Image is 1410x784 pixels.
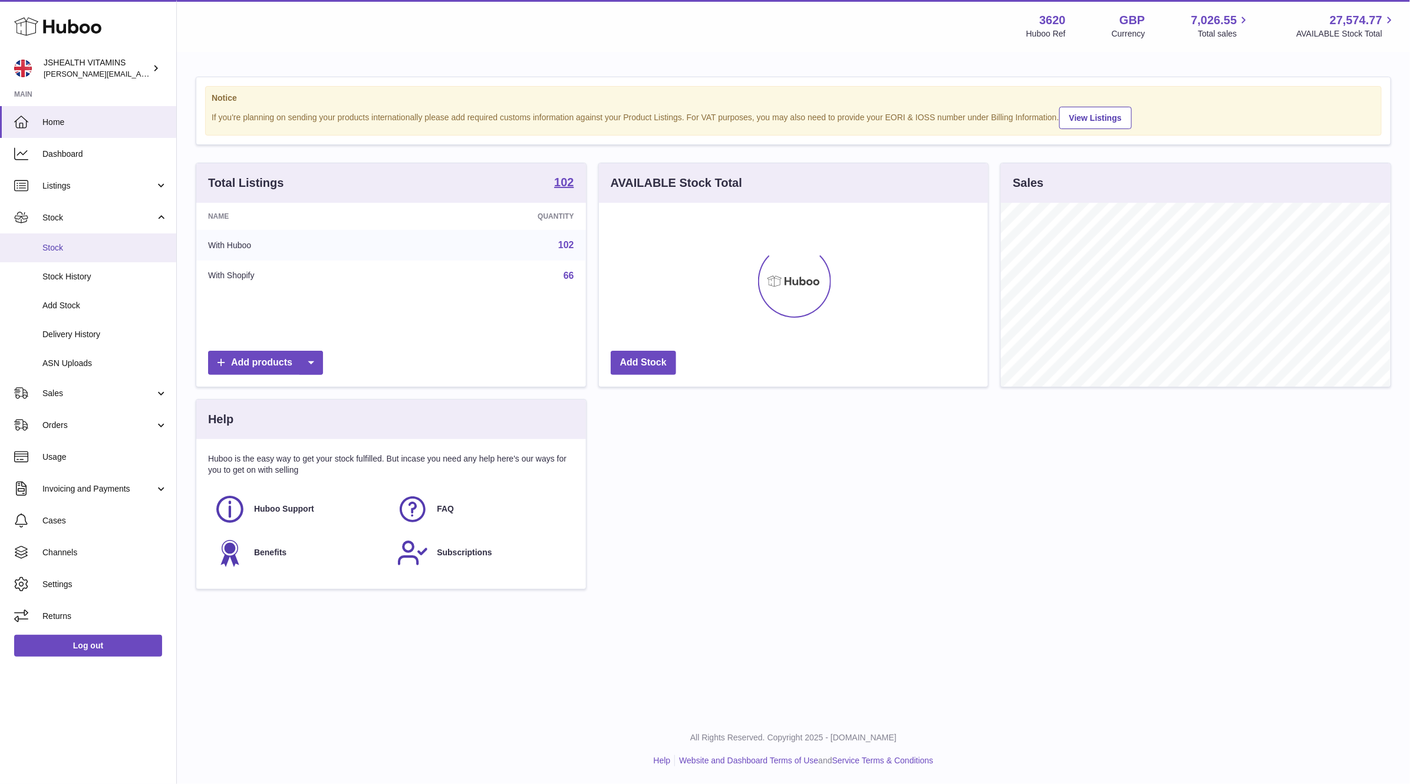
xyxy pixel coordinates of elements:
span: Dashboard [42,149,167,160]
span: Usage [42,452,167,463]
div: Currency [1112,28,1145,39]
a: Service Terms & Conditions [832,756,934,765]
span: Benefits [254,547,286,558]
a: Log out [14,635,162,656]
a: 102 [558,240,574,250]
span: 27,574.77 [1330,12,1382,28]
h3: Total Listings [208,175,284,191]
span: Stock [42,242,167,253]
span: Invoicing and Payments [42,483,155,495]
h3: AVAILABLE Stock Total [611,175,742,191]
p: Huboo is the easy way to get your stock fulfilled. But incase you need any help here's our ways f... [208,453,574,476]
th: Name [196,203,406,230]
div: If you're planning on sending your products internationally please add required customs informati... [212,105,1375,129]
div: Huboo Ref [1026,28,1066,39]
span: Settings [42,579,167,590]
a: 27,574.77 AVAILABLE Stock Total [1296,12,1396,39]
span: 7,026.55 [1191,12,1237,28]
li: and [675,755,933,766]
td: With Huboo [196,230,406,261]
a: View Listings [1059,107,1132,129]
span: Listings [42,180,155,192]
span: [PERSON_NAME][EMAIL_ADDRESS][DOMAIN_NAME] [44,69,236,78]
span: ASN Uploads [42,358,167,369]
a: Add products [208,351,323,375]
td: With Shopify [196,261,406,291]
p: All Rights Reserved. Copyright 2025 - [DOMAIN_NAME] [186,732,1401,743]
span: Subscriptions [437,547,492,558]
a: 102 [554,176,574,190]
a: Add Stock [611,351,676,375]
span: Orders [42,420,155,431]
a: 7,026.55 Total sales [1191,12,1251,39]
a: Subscriptions [397,537,568,569]
h3: Sales [1013,175,1043,191]
span: Total sales [1198,28,1250,39]
span: Stock History [42,271,167,282]
span: Returns [42,611,167,622]
strong: GBP [1119,12,1145,28]
a: Help [654,756,671,765]
span: Add Stock [42,300,167,311]
strong: 102 [554,176,574,188]
span: Stock [42,212,155,223]
span: FAQ [437,503,454,515]
a: Website and Dashboard Terms of Use [679,756,818,765]
h3: Help [208,411,233,427]
div: JSHEALTH VITAMINS [44,57,150,80]
span: AVAILABLE Stock Total [1296,28,1396,39]
a: 66 [564,271,574,281]
span: Cases [42,515,167,526]
span: Sales [42,388,155,399]
a: FAQ [397,493,568,525]
a: Benefits [214,537,385,569]
span: Huboo Support [254,503,314,515]
a: Huboo Support [214,493,385,525]
strong: Notice [212,93,1375,104]
span: Channels [42,547,167,558]
strong: 3620 [1039,12,1066,28]
span: Delivery History [42,329,167,340]
span: Home [42,117,167,128]
th: Quantity [406,203,585,230]
img: francesca@jshealthvitamins.com [14,60,32,77]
